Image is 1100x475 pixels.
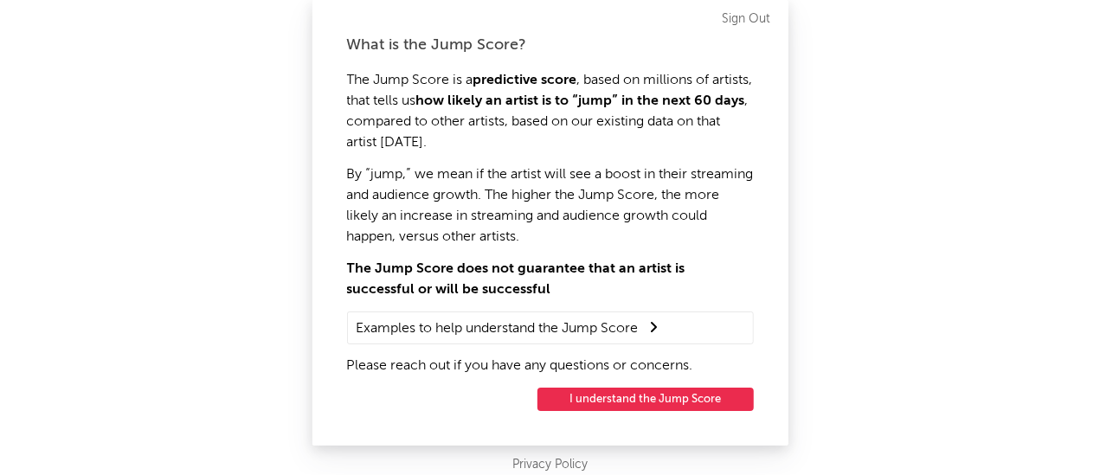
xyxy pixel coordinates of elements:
p: Please reach out if you have any questions or concerns. [347,356,754,376]
div: What is the Jump Score? [347,35,754,55]
button: I understand the Jump Score [537,388,754,411]
p: The Jump Score is a , based on millions of artists, that tells us , compared to other artists, ba... [347,70,754,153]
strong: predictive score [473,74,577,87]
a: Sign Out [723,9,771,29]
a: Privacy Policy [512,454,588,475]
p: By “jump,” we mean if the artist will see a boost in their streaming and audience growth. The hig... [347,164,754,247]
summary: Examples to help understand the Jump Score [357,317,744,339]
strong: how likely an artist is to “jump” in the next 60 days [416,94,745,108]
strong: The Jump Score does not guarantee that an artist is successful or will be successful [347,262,685,297]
